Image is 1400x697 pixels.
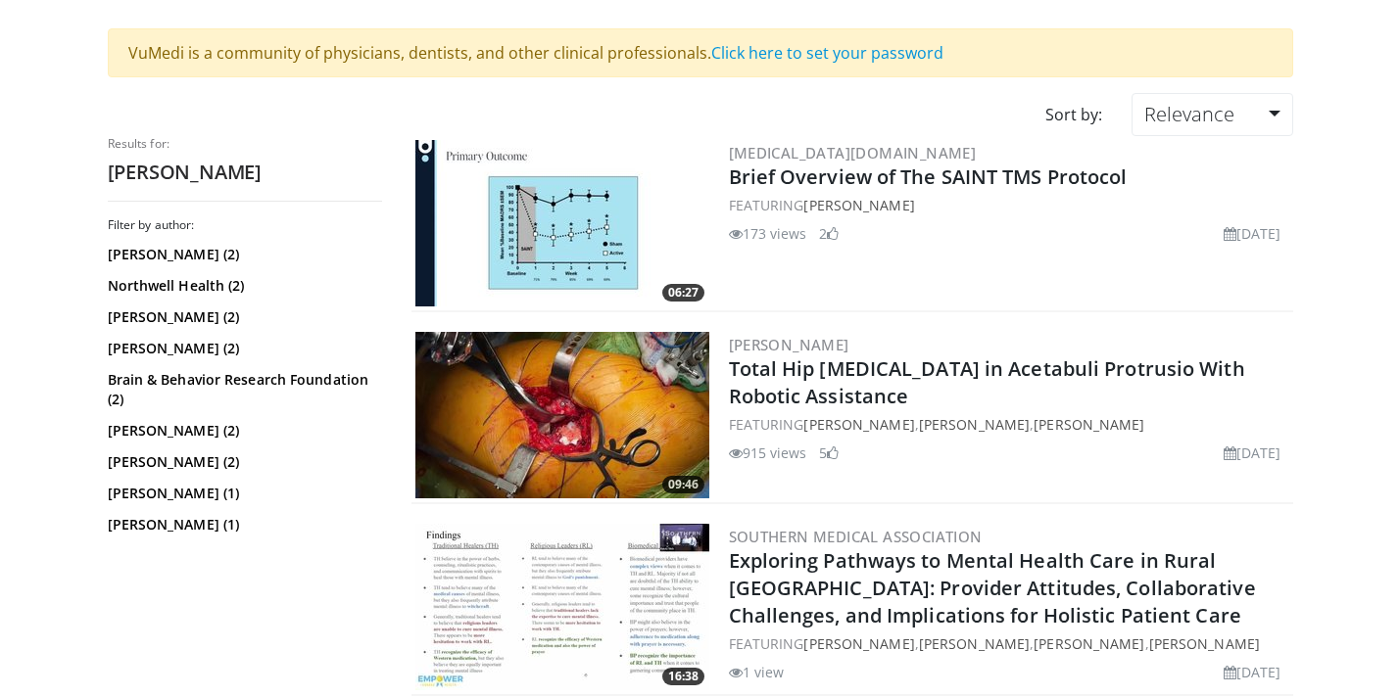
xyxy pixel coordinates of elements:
a: Relevance [1132,93,1292,136]
span: 06:27 [662,284,704,302]
a: Total Hip [MEDICAL_DATA] in Acetabuli Protrusio With Robotic Assistance [729,355,1245,409]
div: VuMedi is a community of physicians, dentists, and other clinical professionals. [108,28,1293,77]
a: [PERSON_NAME] (1) [108,515,377,534]
p: Results for: [108,136,382,152]
a: Click here to set your password [711,42,943,64]
a: [MEDICAL_DATA][DOMAIN_NAME] [729,143,977,163]
span: 16:38 [662,668,704,685]
a: Brief Overview of The SAINT TMS Protocol [729,163,1128,190]
li: 5 [819,442,839,463]
a: Southern Medical Association [729,527,983,546]
a: [PERSON_NAME] (2) [108,452,377,472]
a: [PERSON_NAME] [919,634,1030,653]
a: [PERSON_NAME] (2) [108,307,377,327]
span: Relevance [1144,101,1234,127]
a: 06:27 [415,140,709,306]
img: 32a22f73-e51f-4f44-b784-b87067ecca87.300x170_q85_crop-smart_upscale.jpg [415,140,709,306]
a: [PERSON_NAME] [729,335,849,354]
div: Sort by: [1031,93,1117,136]
li: [DATE] [1224,223,1281,244]
a: [PERSON_NAME] [803,415,914,434]
li: 915 views [729,442,807,463]
li: 173 views [729,223,807,244]
a: [PERSON_NAME] [1034,415,1144,434]
a: [PERSON_NAME] [803,196,914,214]
a: [PERSON_NAME] [1149,634,1260,653]
a: [PERSON_NAME] [1034,634,1144,653]
a: [PERSON_NAME] (2) [108,421,377,441]
a: Northwell Health (2) [108,276,377,296]
div: FEATURING [729,195,1289,215]
a: [PERSON_NAME] [919,415,1030,434]
a: [PERSON_NAME] (2) [108,245,377,264]
div: FEATURING , , [729,414,1289,435]
img: 9026b89a-9ec4-4d45-949c-ae618d94f28c.300x170_q85_crop-smart_upscale.jpg [415,332,709,498]
a: 09:46 [415,332,709,498]
a: [PERSON_NAME] (2) [108,339,377,358]
a: 16:38 [415,524,709,690]
a: [PERSON_NAME] [803,634,914,653]
div: FEATURING , , , [729,633,1289,654]
img: d2bb0030-719d-4bc9-b257-6705a4f65836.300x170_q85_crop-smart_upscale.jpg [415,524,709,690]
li: 1 view [729,662,785,682]
li: [DATE] [1224,442,1281,463]
a: Exploring Pathways to Mental Health Care in Rural [GEOGRAPHIC_DATA]: Provider Attitudes, Collabor... [729,547,1256,628]
span: 09:46 [662,476,704,493]
a: [PERSON_NAME] (1) [108,484,377,503]
li: [DATE] [1224,662,1281,682]
a: Brain & Behavior Research Foundation (2) [108,370,377,409]
li: 2 [819,223,839,244]
h2: [PERSON_NAME] [108,160,382,185]
h3: Filter by author: [108,217,382,233]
